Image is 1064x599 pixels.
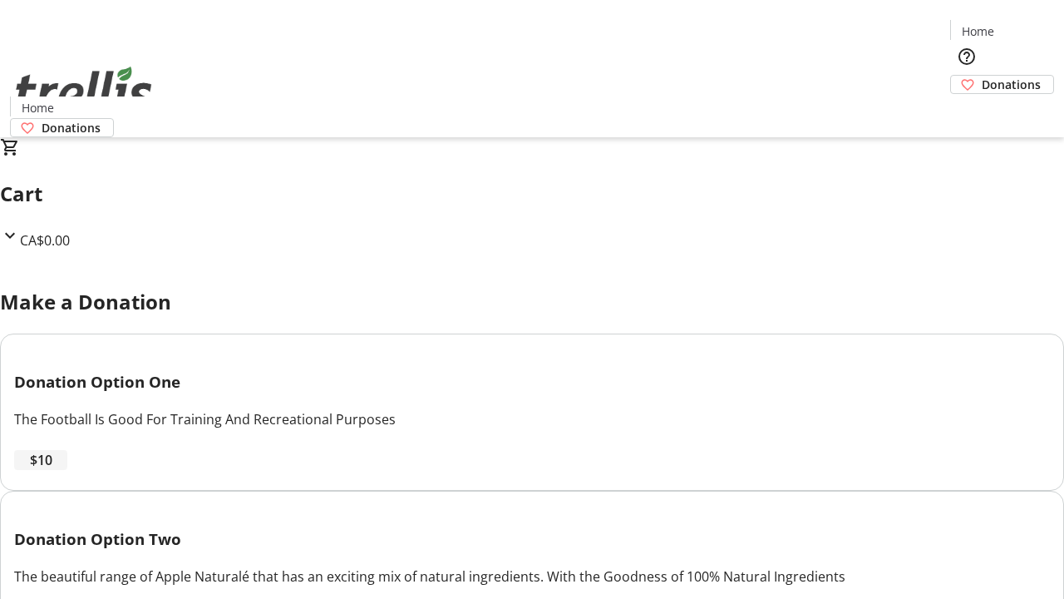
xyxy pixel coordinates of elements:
[30,450,52,470] span: $10
[962,22,994,40] span: Home
[14,370,1050,394] h3: Donation Option One
[14,567,1050,587] div: The beautiful range of Apple Naturalé that has an exciting mix of natural ingredients. With the G...
[10,48,158,131] img: Orient E2E Organization 0iFQ4CTjzl's Logo
[982,76,1041,93] span: Donations
[42,119,101,136] span: Donations
[14,450,67,470] button: $10
[22,99,54,116] span: Home
[10,118,114,137] a: Donations
[20,231,70,250] span: CA$0.00
[951,22,1004,40] a: Home
[14,527,1050,551] h3: Donation Option Two
[950,40,983,73] button: Help
[950,75,1054,94] a: Donations
[11,99,64,116] a: Home
[950,94,983,127] button: Cart
[14,409,1050,429] div: The Football Is Good For Training And Recreational Purposes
